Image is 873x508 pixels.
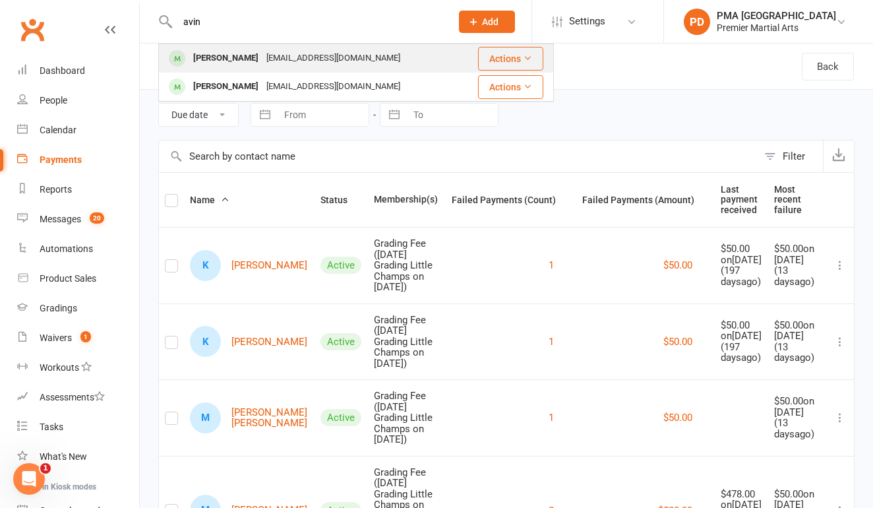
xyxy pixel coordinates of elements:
div: $50.00 on [DATE] [774,396,820,418]
a: Payments [17,145,139,175]
button: Failed Payments (Count) [452,192,570,208]
div: Reports [40,184,72,195]
div: People [40,95,67,106]
th: Membership(s) [368,173,446,227]
div: Grading Fee ([DATE] Grading Little Champs on [DATE]) [374,238,440,293]
div: [PERSON_NAME] [189,49,262,68]
a: Tasks [17,412,139,442]
div: Active [320,257,361,274]
button: Status [320,192,362,208]
div: ( 13 days ago) [774,418,820,439]
a: People [17,86,139,115]
div: Calendar [40,125,76,135]
div: Product Sales [40,273,96,284]
button: Add [459,11,515,33]
a: Calendar [17,115,139,145]
div: Automations [40,243,93,254]
span: Settings [569,7,605,36]
a: Product Sales [17,264,139,294]
div: Payments [40,154,82,165]
a: Clubworx [16,13,49,46]
span: Status [320,195,362,205]
div: Workouts [40,362,79,373]
div: Premier Martial Arts [717,22,836,34]
div: Grading Fee ([DATE] Grading Little Champs on [DATE]) [374,391,440,445]
div: Tasks [40,422,63,432]
a: Workouts [17,353,139,383]
a: Back [802,53,854,80]
a: What's New [17,442,139,472]
a: Waivers 1 [17,323,139,353]
input: Search by contact name [159,141,758,172]
span: 20 [90,212,104,224]
div: $50.00 on [DATE] [774,243,820,265]
a: K[PERSON_NAME] [190,250,307,281]
span: Failed Payments (Count) [452,195,570,205]
span: Name [190,195,229,205]
input: From [277,104,369,126]
a: Automations [17,234,139,264]
div: Messages [40,214,81,224]
div: ( 197 days ago) [721,342,762,364]
button: 1 [549,334,554,350]
button: Name [190,192,229,208]
iframe: Intercom live chat [13,463,45,495]
a: Dashboard [17,56,139,86]
div: $50.00 on [DATE] [721,243,762,265]
div: Gradings [40,303,77,313]
input: Search... [173,13,442,31]
a: Messages 20 [17,205,139,234]
div: Kylee Dave [190,326,221,357]
input: To [406,104,498,126]
div: $50.00 on [DATE] [774,320,820,342]
div: Grading Fee ([DATE] Grading Little Champs on [DATE]) [374,315,440,369]
div: Kasey Dave [190,250,221,281]
div: PD [684,9,710,35]
a: Gradings [17,294,139,323]
span: 1 [80,331,91,342]
a: M[PERSON_NAME] [PERSON_NAME] [190,402,309,433]
button: Actions [478,47,543,71]
a: K[PERSON_NAME] [190,326,307,357]
button: $50.00 [663,257,692,273]
div: Filter [783,148,805,164]
button: $50.00 [663,410,692,426]
button: Actions [478,75,543,99]
div: Melody Dave [190,402,221,433]
div: [PERSON_NAME] [189,77,262,96]
th: Most recent failure [768,173,826,227]
button: 1 [549,257,554,273]
a: Reports [17,175,139,205]
div: ( 13 days ago) [774,342,820,364]
button: $50.00 [663,334,692,350]
div: PMA [GEOGRAPHIC_DATA] [717,10,836,22]
div: ( 13 days ago) [774,265,820,287]
a: Assessments [17,383,139,412]
span: 1 [40,463,51,474]
div: Waivers [40,333,72,343]
span: Failed Payments (Amount) [582,195,709,205]
button: 1 [549,410,554,426]
div: Dashboard [40,65,85,76]
div: [EMAIL_ADDRESS][DOMAIN_NAME] [262,77,404,96]
div: ( 197 days ago) [721,265,762,287]
th: Last payment received [715,173,768,227]
div: Active [320,333,361,350]
div: Active [320,409,361,426]
div: What's New [40,451,87,462]
button: Filter [758,141,823,172]
div: Assessments [40,392,105,402]
span: Add [482,16,498,27]
div: [EMAIL_ADDRESS][DOMAIN_NAME] [262,49,404,68]
button: Failed Payments (Amount) [582,192,709,208]
div: $50.00 on [DATE] [721,320,762,342]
